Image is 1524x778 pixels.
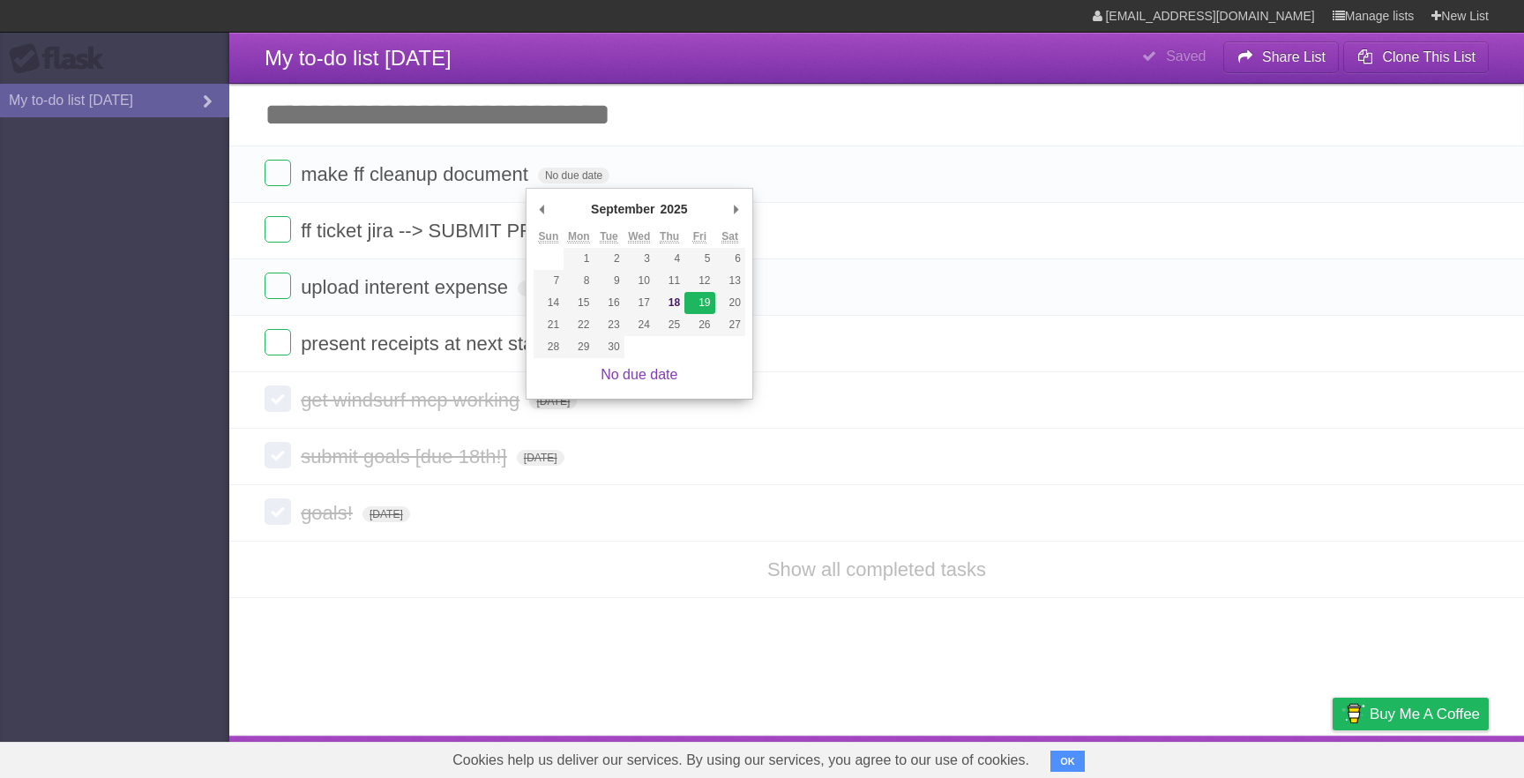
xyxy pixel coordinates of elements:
abbr: Sunday [539,230,559,243]
span: Buy me a coffee [1370,699,1480,729]
abbr: Friday [693,230,706,243]
button: 19 [684,292,714,314]
button: 11 [654,270,684,292]
abbr: Monday [568,230,590,243]
button: 4 [654,248,684,270]
button: 17 [624,292,654,314]
span: [DATE] [362,506,410,522]
span: goals! [301,502,357,524]
span: make ff cleanup document [301,163,533,185]
button: 26 [684,314,714,336]
button: 6 [715,248,745,270]
span: upload interent expense [301,276,512,298]
a: Developers [1156,740,1228,774]
button: 22 [564,314,594,336]
button: 23 [594,314,624,336]
button: 21 [534,314,564,336]
button: OK [1050,751,1085,772]
div: September [588,196,657,222]
button: 27 [715,314,745,336]
label: Done [265,442,291,468]
a: Privacy [1310,740,1356,774]
img: Buy me a coffee [1341,699,1365,729]
span: My to-do list [DATE] [265,46,452,70]
a: Terms [1250,740,1289,774]
span: get windsurf mcp working [301,389,524,411]
abbr: Tuesday [600,230,617,243]
label: Done [265,273,291,299]
abbr: Thursday [660,230,679,243]
span: submit goals [due 18th!] [301,445,512,468]
span: [DATE] [529,393,577,409]
a: Show all completed tasks [767,558,986,580]
b: Clone This List [1382,49,1475,64]
span: present receipts at next staff meeting!!!! [301,333,645,355]
button: Clone This List [1343,41,1489,73]
button: 12 [684,270,714,292]
button: Share List [1223,41,1340,73]
label: Done [265,216,291,243]
a: Suggest a feature [1378,740,1489,774]
button: Next Month [728,196,745,222]
button: 10 [624,270,654,292]
b: Saved [1166,49,1206,64]
label: Done [265,498,291,525]
label: Done [265,160,291,186]
button: 3 [624,248,654,270]
div: 2025 [657,196,690,222]
button: 30 [594,336,624,358]
button: 9 [594,270,624,292]
button: 29 [564,336,594,358]
div: Flask [9,43,115,75]
button: 5 [684,248,714,270]
button: 15 [564,292,594,314]
a: No due date [601,367,677,382]
span: Cookies help us deliver our services. By using our services, you agree to our use of cookies. [435,743,1047,778]
button: 14 [534,292,564,314]
button: 20 [715,292,745,314]
button: 7 [534,270,564,292]
abbr: Wednesday [628,230,650,243]
button: 28 [534,336,564,358]
button: 13 [715,270,745,292]
span: [DATE] [517,450,564,466]
button: 16 [594,292,624,314]
abbr: Saturday [721,230,738,243]
span: ff ticket jira --> SUBMIT PR [DATE]! [301,220,609,242]
a: Buy me a coffee [1333,698,1489,730]
button: 1 [564,248,594,270]
button: 8 [564,270,594,292]
button: Previous Month [534,196,551,222]
a: About [1098,740,1135,774]
label: Done [265,385,291,412]
button: 2 [594,248,624,270]
span: No due date [538,168,609,183]
span: No due date [518,281,589,296]
b: Share List [1262,49,1326,64]
label: Done [265,329,291,355]
button: 25 [654,314,684,336]
button: 18 [654,292,684,314]
button: 24 [624,314,654,336]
